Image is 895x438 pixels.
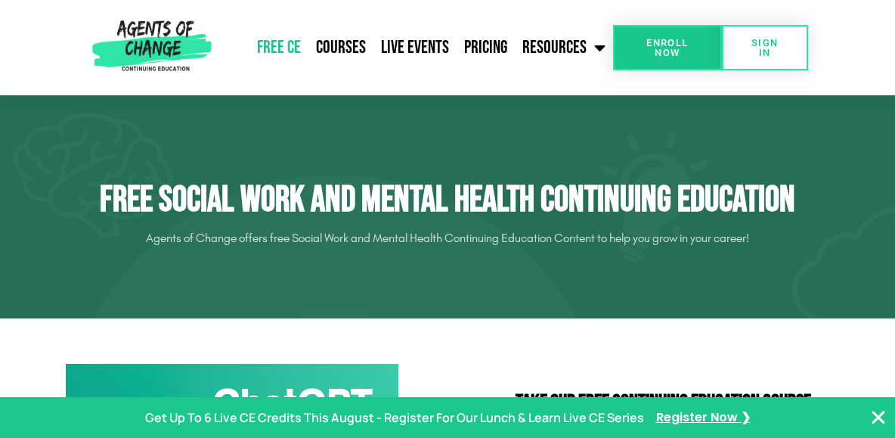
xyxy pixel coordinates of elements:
[249,29,308,67] a: Free CE
[24,179,871,222] h1: Free Social Work and Mental Health Continuing Education
[457,29,515,67] a: Pricing
[746,38,784,57] span: SIGN IN
[515,29,613,67] a: Resources
[455,393,871,414] h2: Take Our FREE Continuing Education Course
[656,407,751,429] a: Register Now ❯
[308,29,373,67] a: Courses
[722,25,808,70] a: SIGN IN
[613,25,721,70] a: Enroll Now
[217,29,614,67] nav: Menu
[373,29,457,67] a: Live Events
[869,408,887,427] button: Close Banner
[145,407,644,429] p: Get Up To 6 Live CE Credits This August - Register For Our Lunch & Learn Live CE Series
[637,38,697,57] span: Enroll Now
[24,226,871,250] p: Agents of Change offers free Social Work and Mental Health Continuing Education Content to help y...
